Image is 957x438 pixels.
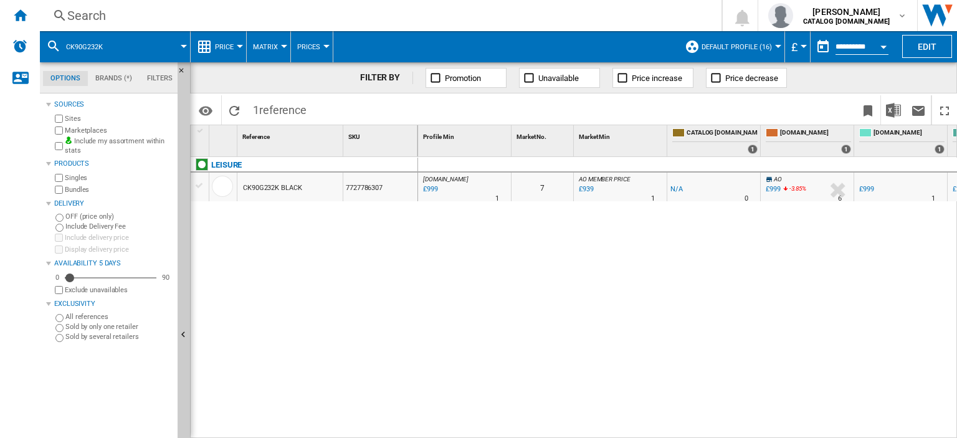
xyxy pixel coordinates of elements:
span: CATALOG [DOMAIN_NAME] [687,128,758,139]
div: Last updated : Thursday, 4 September 2025 12:11 [577,183,594,196]
div: 1 offers sold by AO.COM [935,145,945,154]
md-tab-item: Brands (*) [88,71,140,86]
div: Delivery [54,199,173,209]
span: Matrix [253,43,278,51]
button: Edit [902,35,952,58]
div: £999 [766,185,781,193]
input: Marketplaces [55,126,63,135]
i: % [788,183,796,198]
label: All references [65,312,173,321]
div: CK90G232K BLACK [243,174,302,202]
span: Default profile (16) [702,43,772,51]
label: Singles [65,173,173,183]
span: [DOMAIN_NAME] [780,128,851,139]
button: Unavailable [519,68,600,88]
input: OFF (price only) [55,214,64,222]
button: Bookmark this report [855,95,880,125]
div: Sort None [346,125,417,145]
div: Sort None [240,125,343,145]
div: CATALOG [DOMAIN_NAME] 1 offers sold by CATALOG BEKO.UK [670,125,760,156]
md-tab-item: Filters [140,71,180,86]
label: Marketplaces [65,126,173,135]
span: Price [215,43,234,51]
button: Price decrease [706,68,787,88]
div: Sources [54,100,173,110]
div: Reference Sort None [240,125,343,145]
img: mysite-bg-18x18.png [65,136,72,144]
div: 1 offers sold by AMAZON.CO.UK [841,145,851,154]
label: Sold by several retailers [65,332,173,341]
input: Include delivery price [55,234,63,242]
label: Include my assortment within stats [65,136,173,156]
span: Profile Min [423,133,454,140]
div: Products [54,159,173,169]
button: £ [791,31,804,62]
span: reference [259,103,307,117]
span: Market Min [579,133,610,140]
span: Prices [297,43,320,51]
div: Sort None [514,125,573,145]
span: Promotion [445,74,481,83]
button: Reload [222,95,247,125]
label: Include Delivery Fee [65,222,173,231]
div: 7727786307 [343,173,417,201]
span: AO [774,176,782,183]
label: Exclude unavailables [65,285,173,295]
button: Hide [178,62,193,85]
div: Exclusivity [54,299,173,309]
input: Sold by several retailers [55,334,64,342]
label: Include delivery price [65,233,173,242]
b: CATALOG [DOMAIN_NAME] [803,17,890,26]
img: alerts-logo.svg [12,39,27,54]
input: Display delivery price [55,286,63,294]
label: OFF (price only) [65,212,173,221]
div: £999 [857,183,874,196]
div: CK90G232K [46,31,184,62]
span: Reference [242,133,270,140]
md-menu: Currency [785,31,811,62]
div: Delivery Time : 0 day [745,193,748,205]
button: Open calendar [872,34,895,56]
input: Display delivery price [55,245,63,254]
div: Last updated : Thursday, 4 September 2025 12:11 [421,183,438,196]
img: profile.jpg [768,3,793,28]
div: [DOMAIN_NAME] 1 offers sold by AMAZON.CO.UK [763,125,854,156]
div: Market No. Sort None [514,125,573,145]
span: Price increase [632,74,682,83]
label: Bundles [65,185,173,194]
button: Maximize [932,95,957,125]
span: [PERSON_NAME] [803,6,890,18]
div: Search [67,7,689,24]
div: Delivery Time : 1 day [651,193,655,205]
button: Send this report by email [906,95,931,125]
input: Singles [55,174,63,182]
div: Prices [297,31,326,62]
input: Sold by only one retailer [55,324,64,332]
button: md-calendar [811,34,836,59]
button: Default profile (16) [702,31,778,62]
label: Sold by only one retailer [65,322,173,331]
div: £999 [859,185,874,193]
button: Price [215,31,240,62]
span: Unavailable [538,74,579,83]
button: Download in Excel [881,95,906,125]
span: AO MEMBER PRICE [579,176,631,183]
input: Include Delivery Fee [55,224,64,232]
div: Click to filter on that brand [211,158,242,173]
button: Promotion [426,68,507,88]
div: 1 offers sold by CATALOG BEKO.UK [748,145,758,154]
md-slider: Availability [65,272,156,284]
div: £999 [764,183,781,196]
span: Price decrease [725,74,778,83]
input: Bundles [55,186,63,194]
button: Options [193,99,218,121]
span: £ [791,40,797,54]
div: Delivery Time : 1 day [495,193,499,205]
div: N/A [670,183,683,196]
button: Matrix [253,31,284,62]
span: -3.85 [789,185,802,192]
div: 7 [512,173,573,201]
input: Include my assortment within stats [55,138,63,154]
